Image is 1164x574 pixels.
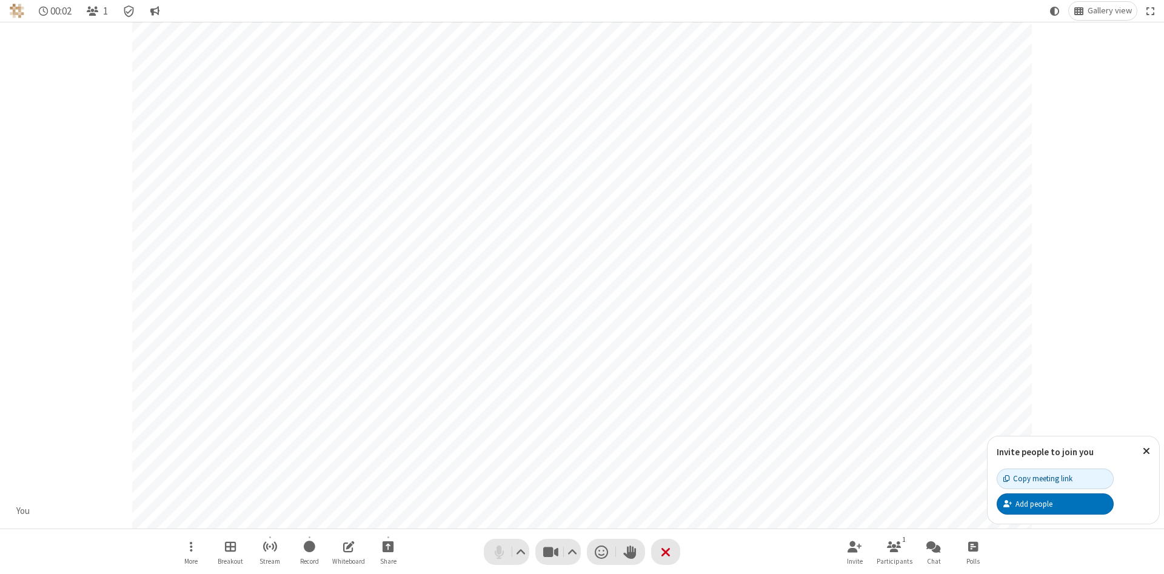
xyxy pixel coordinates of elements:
[1003,473,1072,484] div: Copy meeting link
[173,535,209,569] button: Open menu
[564,539,581,565] button: Video setting
[1045,2,1065,20] button: Using system theme
[184,558,198,565] span: More
[300,558,319,565] span: Record
[616,539,645,565] button: Raise hand
[212,535,249,569] button: Manage Breakout Rooms
[997,493,1114,514] button: Add people
[118,2,141,20] div: Meeting details Encryption enabled
[513,539,529,565] button: Audio settings
[252,535,288,569] button: Start streaming
[1088,6,1132,16] span: Gallery view
[587,539,616,565] button: Send a reaction
[81,2,113,20] button: Open participant list
[899,534,909,545] div: 1
[877,558,912,565] span: Participants
[103,5,108,17] span: 1
[837,535,873,569] button: Invite participants (Alt+I)
[291,535,327,569] button: Start recording
[997,469,1114,489] button: Copy meeting link
[50,5,72,17] span: 00:02
[915,535,952,569] button: Open chat
[330,535,367,569] button: Open shared whiteboard
[966,558,980,565] span: Polls
[380,558,396,565] span: Share
[535,539,581,565] button: Stop video (Alt+V)
[927,558,941,565] span: Chat
[651,539,680,565] button: End or leave meeting
[1069,2,1137,20] button: Change layout
[876,535,912,569] button: Open participant list
[370,535,406,569] button: Start sharing
[10,4,24,18] img: QA Selenium DO NOT DELETE OR CHANGE
[997,446,1094,458] label: Invite people to join you
[1134,436,1159,466] button: Close popover
[332,558,365,565] span: Whiteboard
[12,504,35,518] div: You
[145,2,164,20] button: Conversation
[847,558,863,565] span: Invite
[484,539,529,565] button: Mute (Alt+A)
[34,2,77,20] div: Timer
[259,558,280,565] span: Stream
[955,535,991,569] button: Open poll
[1142,2,1160,20] button: Fullscreen
[218,558,243,565] span: Breakout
